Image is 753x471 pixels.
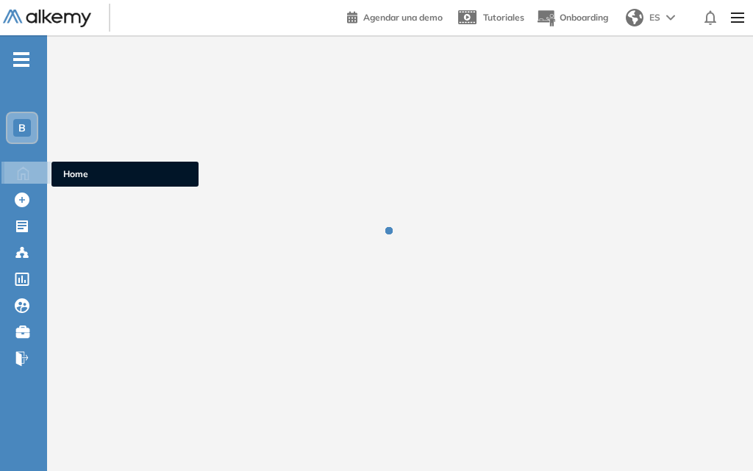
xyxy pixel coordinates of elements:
[626,9,643,26] img: world
[483,12,524,23] span: Tutoriales
[63,168,187,181] span: Home
[536,2,608,34] button: Onboarding
[725,3,750,32] img: Menu
[560,12,608,23] span: Onboarding
[363,12,443,23] span: Agendar una demo
[347,7,443,25] a: Agendar una demo
[649,11,660,24] span: ES
[18,122,26,134] span: B
[13,58,29,61] i: -
[666,15,675,21] img: arrow
[3,10,91,28] img: Logo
